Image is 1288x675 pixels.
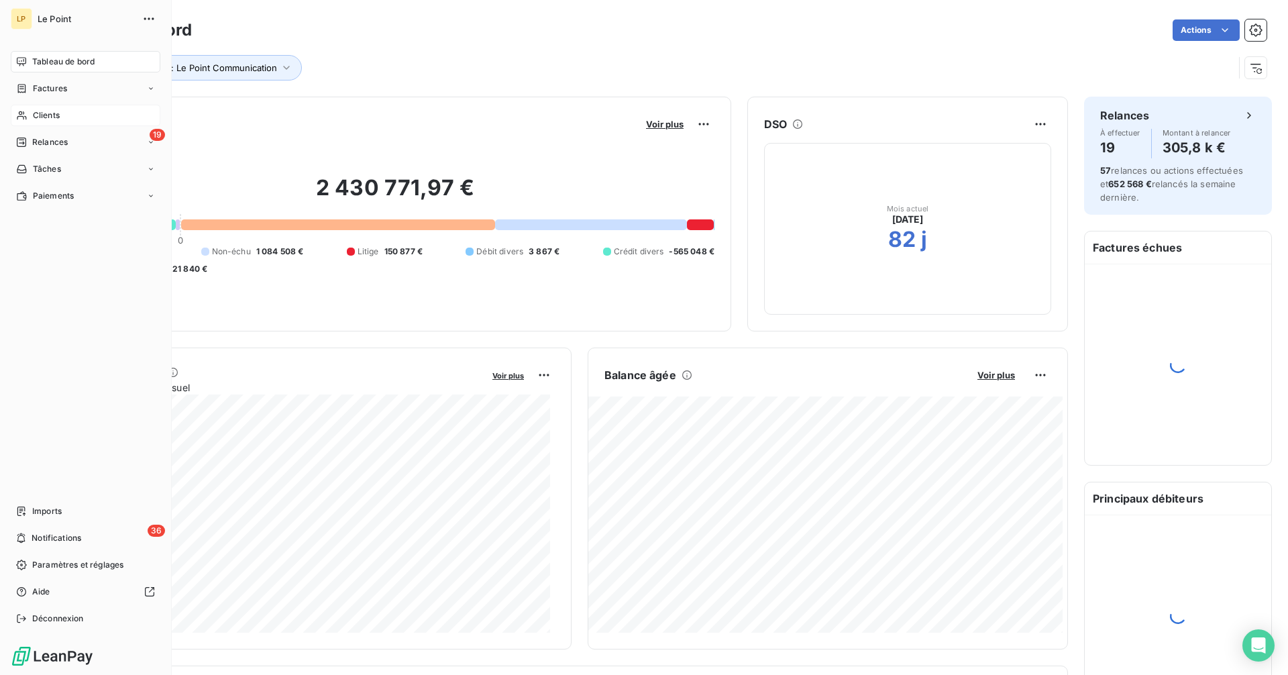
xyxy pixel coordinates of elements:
[1100,129,1140,137] span: À effectuer
[32,586,50,598] span: Aide
[33,190,74,202] span: Paiements
[32,505,62,517] span: Imports
[529,246,559,258] span: 3 867 €
[11,645,94,667] img: Logo LeanPay
[358,246,379,258] span: Litige
[256,246,304,258] span: 1 084 508 €
[977,370,1015,380] span: Voir plus
[145,62,277,73] span: Entité : Le Point Communication
[887,205,929,213] span: Mois actuel
[1100,137,1140,158] h4: 19
[38,13,134,24] span: Le Point
[1100,165,1243,203] span: relances ou actions effectuées et relancés la semaine dernière.
[764,116,787,132] h6: DSO
[11,581,160,603] a: Aide
[921,226,927,253] h2: j
[76,380,483,395] span: Chiffre d'affaires mensuel
[1100,165,1111,176] span: 57
[492,371,524,380] span: Voir plus
[33,163,61,175] span: Tâches
[1085,482,1271,515] h6: Principaux débiteurs
[646,119,684,129] span: Voir plus
[32,56,95,68] span: Tableau de bord
[33,109,60,121] span: Clients
[1163,129,1231,137] span: Montant à relancer
[1100,107,1149,123] h6: Relances
[614,246,664,258] span: Crédit divers
[32,559,123,571] span: Paramètres et réglages
[642,118,688,130] button: Voir plus
[1173,19,1240,41] button: Actions
[892,213,924,226] span: [DATE]
[33,83,67,95] span: Factures
[1163,137,1231,158] h4: 305,8 k €
[148,525,165,537] span: 36
[178,235,183,246] span: 0
[1242,629,1275,662] div: Open Intercom Messenger
[168,263,207,275] span: -21 840 €
[32,613,84,625] span: Déconnexion
[150,129,165,141] span: 19
[76,174,714,215] h2: 2 430 771,97 €
[212,246,251,258] span: Non-échu
[973,369,1019,381] button: Voir plus
[476,246,523,258] span: Débit divers
[604,367,676,383] h6: Balance âgée
[669,246,714,258] span: -565 048 €
[1085,231,1271,264] h6: Factures échues
[11,8,32,30] div: LP
[125,55,302,81] button: Entité : Le Point Communication
[384,246,423,258] span: 150 877 €
[1108,178,1151,189] span: 652 568 €
[32,532,81,544] span: Notifications
[488,369,528,381] button: Voir plus
[32,136,68,148] span: Relances
[888,226,916,253] h2: 82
